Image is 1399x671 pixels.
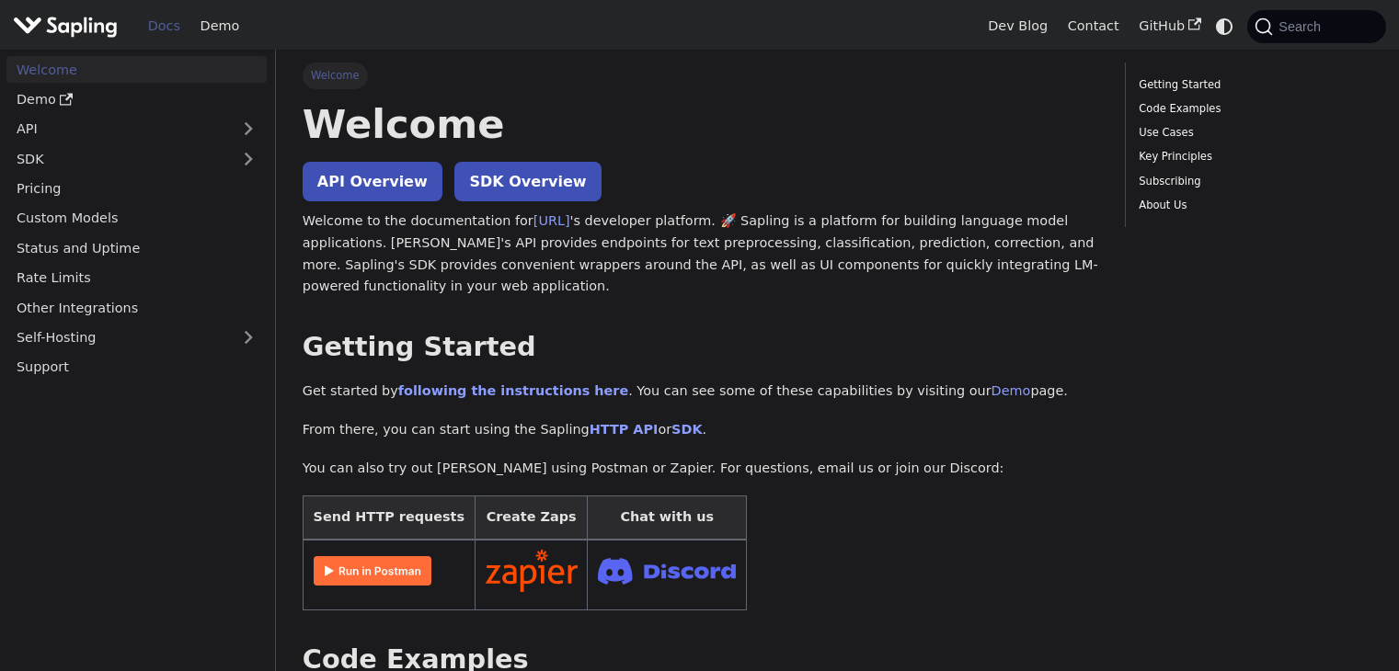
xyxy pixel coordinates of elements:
[303,63,368,88] span: Welcome
[6,324,267,351] a: Self-Hosting
[303,162,442,201] a: API Overview
[590,422,659,437] a: HTTP API
[6,56,267,83] a: Welcome
[671,422,702,437] a: SDK
[303,99,1098,149] h1: Welcome
[588,496,747,540] th: Chat with us
[475,496,588,540] th: Create Zaps
[992,383,1031,398] a: Demo
[13,13,118,40] img: Sapling.ai
[303,63,1098,88] nav: Breadcrumbs
[6,86,267,113] a: Demo
[230,145,267,172] button: Expand sidebar category 'SDK'
[303,458,1098,480] p: You can also try out [PERSON_NAME] using Postman or Zapier. For questions, email us or join our D...
[1139,197,1366,214] a: About Us
[6,354,267,381] a: Support
[454,162,601,201] a: SDK Overview
[1139,173,1366,190] a: Subscribing
[598,552,736,590] img: Join Discord
[138,12,190,40] a: Docs
[1058,12,1130,40] a: Contact
[6,205,267,232] a: Custom Models
[486,550,578,592] img: Connect in Zapier
[6,265,267,291] a: Rate Limits
[314,556,431,586] img: Run in Postman
[303,496,475,540] th: Send HTTP requests
[6,176,267,202] a: Pricing
[1247,10,1385,43] button: Search (Command+K)
[1139,124,1366,142] a: Use Cases
[6,145,230,172] a: SDK
[398,383,628,398] a: following the instructions here
[978,12,1057,40] a: Dev Blog
[13,13,124,40] a: Sapling.aiSapling.ai
[1139,76,1366,94] a: Getting Started
[1273,19,1332,34] span: Search
[1139,148,1366,165] a: Key Principles
[6,116,230,142] a: API
[1139,100,1366,118] a: Code Examples
[230,116,267,142] button: Expand sidebar category 'API'
[6,294,267,321] a: Other Integrations
[303,331,1098,364] h2: Getting Started
[303,381,1098,403] p: Get started by . You can see some of these capabilities by visiting our page.
[6,234,267,261] a: Status and Uptime
[303,210,1098,298] p: Welcome to the documentation for 's developer platform. 🚀 Sapling is a platform for building lang...
[303,419,1098,441] p: From there, you can start using the Sapling or .
[190,12,249,40] a: Demo
[1129,12,1210,40] a: GitHub
[533,213,570,228] a: [URL]
[1211,13,1238,40] button: Switch between dark and light mode (currently system mode)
